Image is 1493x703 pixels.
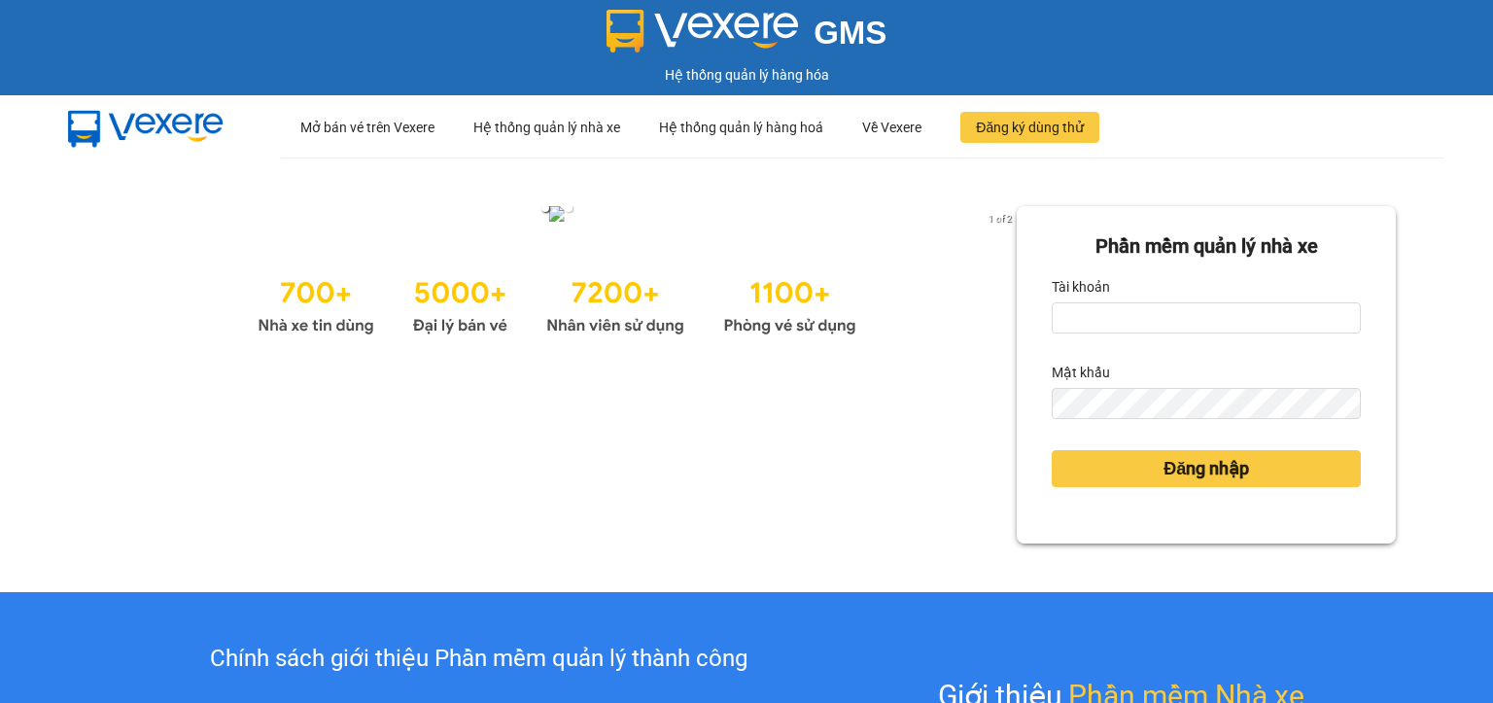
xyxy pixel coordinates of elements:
li: slide item 1 [541,204,549,212]
div: Về Vexere [862,96,921,158]
input: Tài khoản [1052,302,1361,334]
span: Đăng ký dùng thử [976,117,1084,138]
img: mbUUG5Q.png [49,95,243,159]
div: Chính sách giới thiệu Phần mềm quản lý thành công [105,641,854,678]
span: Đăng nhập [1163,455,1249,482]
label: Mật khẩu [1052,357,1110,388]
div: Hệ thống quản lý hàng hóa [5,64,1488,86]
img: Statistics.png [258,266,856,340]
div: Hệ thống quản lý nhà xe [473,96,620,158]
button: Đăng nhập [1052,450,1361,487]
button: Đăng ký dùng thử [960,112,1099,143]
div: Hệ thống quản lý hàng hoá [659,96,823,158]
div: Mở bán vé trên Vexere [300,96,434,158]
img: logo 2 [607,10,799,53]
label: Tài khoản [1052,271,1110,302]
li: slide item 2 [565,204,573,212]
input: Mật khẩu [1052,388,1361,419]
div: Phần mềm quản lý nhà xe [1052,231,1361,262]
button: next slide / item [990,206,1017,228]
p: 1 of 2 [983,206,1017,231]
span: GMS [814,15,886,51]
a: GMS [607,29,887,45]
button: previous slide / item [97,206,124,228]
